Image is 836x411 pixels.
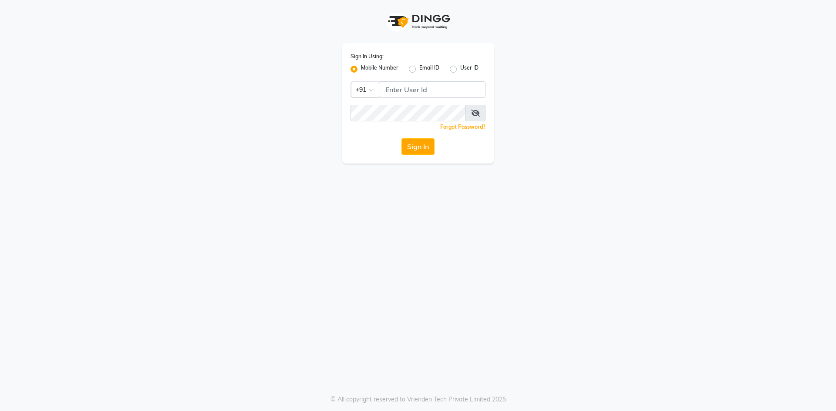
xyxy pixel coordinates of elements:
label: User ID [460,64,479,74]
label: Mobile Number [361,64,398,74]
label: Email ID [419,64,439,74]
input: Username [380,81,485,98]
a: Forgot Password? [440,124,485,130]
input: Username [351,105,466,121]
button: Sign In [401,138,435,155]
img: logo1.svg [383,9,453,34]
label: Sign In Using: [351,53,384,60]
